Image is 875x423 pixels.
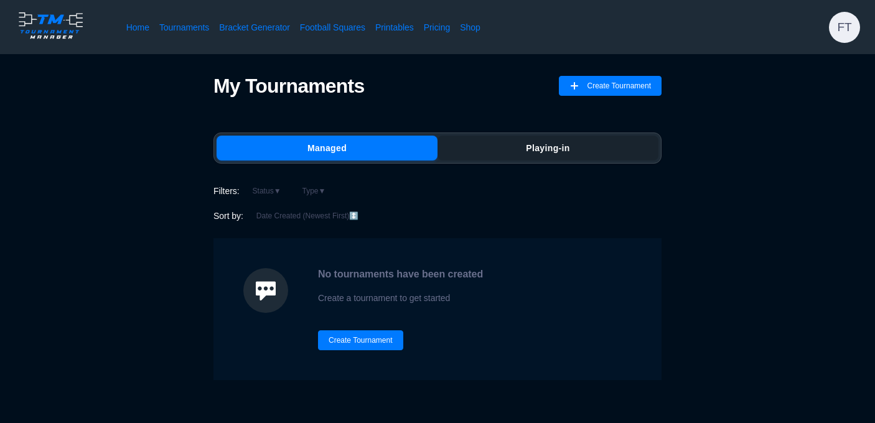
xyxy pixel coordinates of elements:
[829,12,860,43] div: flygogettaz tv
[126,21,149,34] a: Home
[219,21,290,34] a: Bracket Generator
[424,21,450,34] a: Pricing
[375,21,414,34] a: Printables
[217,136,437,160] button: Managed
[213,210,243,222] span: Sort by:
[213,185,240,197] span: Filters:
[15,10,87,41] img: logo.ffa97a18e3bf2c7d.png
[460,21,480,34] a: Shop
[318,291,483,305] p: Create a tournament to get started
[829,12,860,43] button: FT
[300,21,365,34] a: Football Squares
[213,74,364,98] h1: My Tournaments
[559,76,662,96] button: Create Tournament
[437,136,658,160] button: Playing-in
[294,184,334,198] button: Type▼
[159,21,209,34] a: Tournaments
[318,330,403,350] button: Create Tournament
[248,208,367,223] button: Date Created (Newest First)↕️
[318,268,483,281] h2: No tournaments have been created
[245,184,289,198] button: Status▼
[587,76,651,96] span: Create Tournament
